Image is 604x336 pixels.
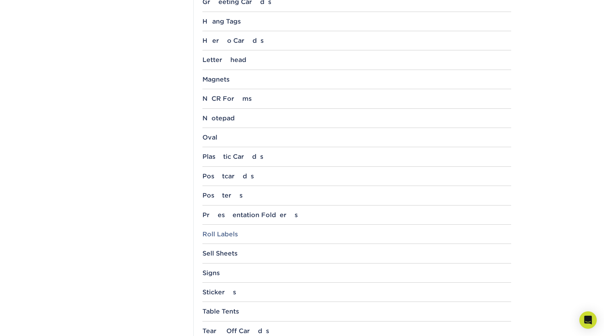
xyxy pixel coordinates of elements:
div: Stickers [202,289,511,296]
div: Roll Labels [202,231,511,238]
div: Hang Tags [202,18,511,25]
div: Tear Off Cards [202,327,511,335]
div: Magnets [202,76,511,83]
div: Presentation Folders [202,211,511,219]
div: Oval [202,134,511,141]
div: Plastic Cards [202,153,511,160]
div: Letterhead [202,56,511,63]
div: Posters [202,192,511,199]
div: NCR Forms [202,95,511,102]
div: Sell Sheets [202,250,511,257]
div: Open Intercom Messenger [579,311,597,329]
div: Table Tents [202,308,511,315]
div: Postcards [202,173,511,180]
div: Notepad [202,115,511,122]
div: Hero Cards [202,37,511,44]
div: Signs [202,269,511,277]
